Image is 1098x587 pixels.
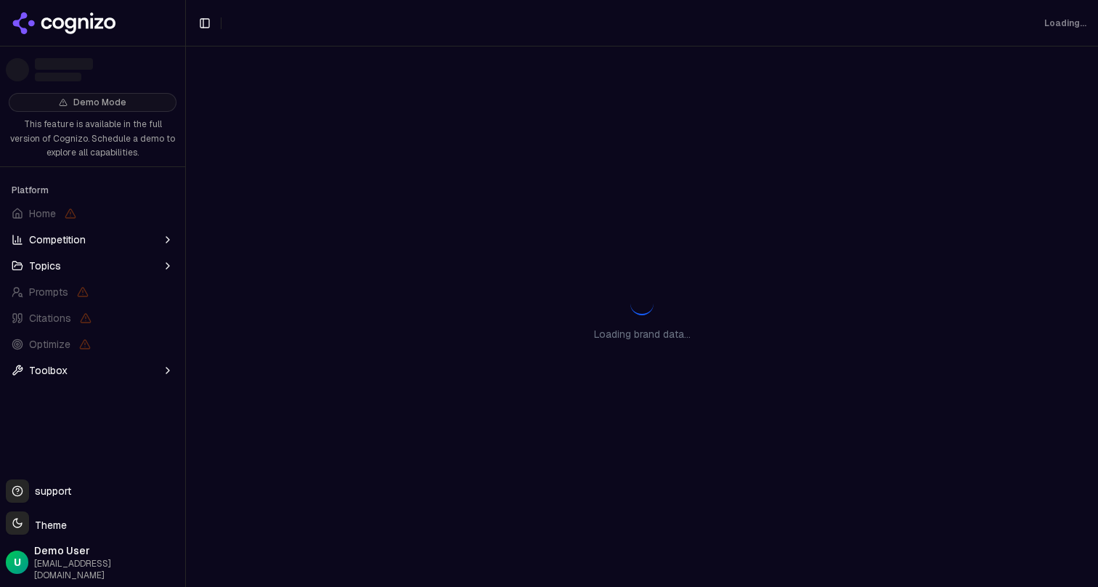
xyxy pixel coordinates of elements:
[9,118,176,161] p: This feature is available in the full version of Cognizo. Schedule a demo to explore all capabili...
[14,555,21,570] span: U
[29,363,68,378] span: Toolbox
[594,327,691,341] p: Loading brand data...
[6,254,179,278] button: Topics
[29,285,68,299] span: Prompts
[29,311,71,325] span: Citations
[29,519,67,532] span: Theme
[73,97,126,108] span: Demo Mode
[6,228,179,251] button: Competition
[6,179,179,202] div: Platform
[29,259,61,273] span: Topics
[29,232,86,247] span: Competition
[34,543,179,558] span: Demo User
[1044,17,1086,29] div: Loading...
[6,359,179,382] button: Toolbox
[29,206,56,221] span: Home
[29,337,70,352] span: Optimize
[29,484,71,498] span: support
[34,558,179,581] span: [EMAIL_ADDRESS][DOMAIN_NAME]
